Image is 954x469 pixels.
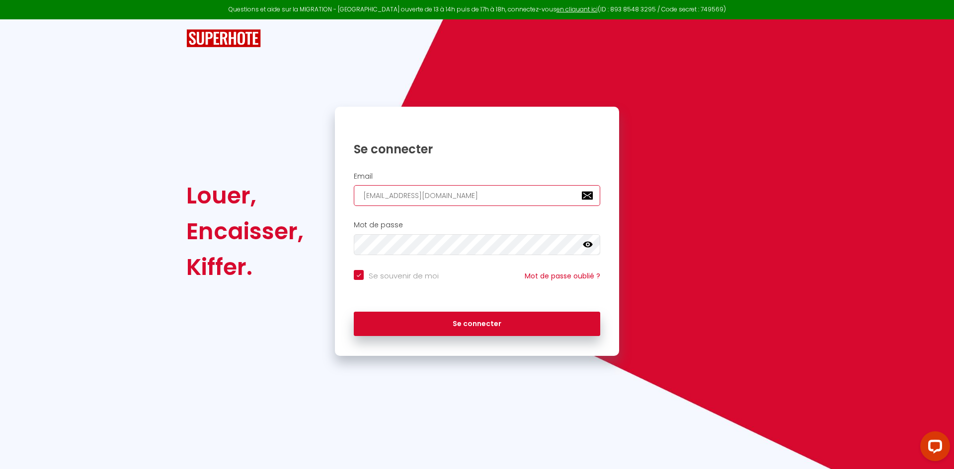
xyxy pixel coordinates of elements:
[186,249,304,285] div: Kiffer.
[354,312,600,336] button: Se connecter
[556,5,598,13] a: en cliquant ici
[525,271,600,281] a: Mot de passe oublié ?
[186,29,261,48] img: SuperHote logo
[354,185,600,206] input: Ton Email
[354,221,600,229] h2: Mot de passe
[186,178,304,213] div: Louer,
[186,213,304,249] div: Encaisser,
[354,141,600,157] h1: Se connecter
[354,172,600,181] h2: Email
[912,427,954,469] iframe: LiveChat chat widget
